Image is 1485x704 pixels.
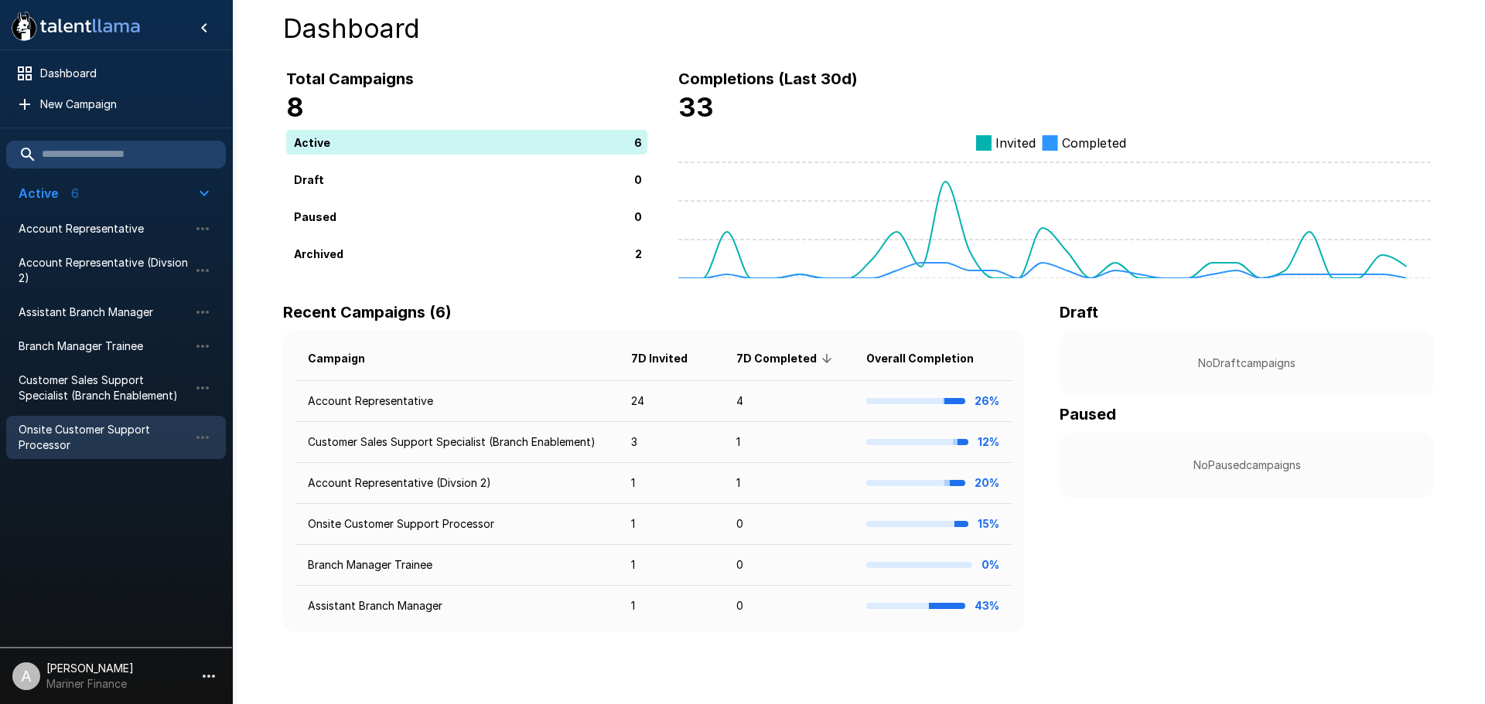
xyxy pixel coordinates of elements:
td: Customer Sales Support Specialist (Branch Enablement) [295,422,619,463]
td: 0 [724,545,854,586]
td: 1 [619,504,724,545]
p: 0 [634,208,642,224]
td: 1 [619,586,724,627]
b: Recent Campaigns (6) [283,303,452,321]
b: 33 [678,91,714,123]
td: 3 [619,422,724,463]
td: 1 [619,545,724,586]
b: 43% [975,599,999,612]
td: 24 [619,381,724,422]
td: Account Representative (Divsion 2) [295,463,619,504]
b: 12% [978,435,999,448]
p: 6 [634,134,642,150]
b: Completions (Last 30d) [678,70,858,88]
span: 7D Invited [631,349,708,368]
td: 4 [724,381,854,422]
td: Branch Manager Trainee [295,545,619,586]
td: Account Representative [295,381,619,422]
p: No Paused campaigns [1084,457,1409,473]
b: 8 [286,91,304,123]
td: 0 [724,586,854,627]
b: 20% [975,476,999,489]
b: 0% [981,558,999,571]
td: 1 [724,422,854,463]
td: 0 [724,504,854,545]
h4: Dashboard [283,12,1434,45]
span: Campaign [308,349,385,368]
p: 2 [635,245,642,261]
span: Overall Completion [866,349,994,368]
b: Total Campaigns [286,70,414,88]
p: No Draft campaigns [1084,355,1409,371]
b: Draft [1060,303,1098,321]
td: Assistant Branch Manager [295,586,619,627]
b: Paused [1060,405,1116,423]
p: 0 [634,171,642,187]
td: 1 [724,463,854,504]
b: 26% [975,394,999,407]
td: 1 [619,463,724,504]
td: Onsite Customer Support Processor [295,504,619,545]
span: 7D Completed [736,349,837,368]
b: 15% [978,517,999,530]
